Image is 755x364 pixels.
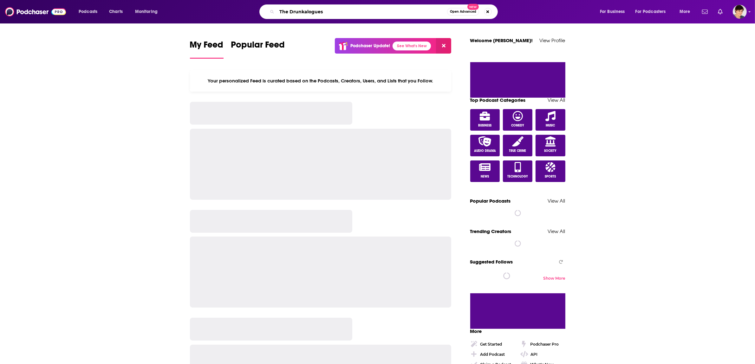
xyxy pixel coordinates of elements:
button: Open AdvancedNew [447,8,479,16]
a: Sports [536,160,565,182]
a: My Feed [190,39,224,59]
span: For Business [600,7,625,16]
span: Music [546,124,555,127]
a: Trending Creators [470,228,511,234]
input: Search podcasts, credits, & more... [277,7,447,17]
div: Get Started [480,342,502,347]
img: Podchaser - Follow, Share and Rate Podcasts [5,6,66,18]
button: open menu [131,7,166,17]
a: Audio Drama [470,135,500,156]
span: Comedy [511,124,524,127]
a: Show notifications dropdown [700,6,710,17]
a: Add Podcast [470,350,515,358]
a: Podchaser Pro [520,340,565,348]
button: open menu [675,7,698,17]
img: User Profile [733,5,747,19]
a: View All [548,97,565,103]
span: My Feed [190,39,224,54]
span: New [467,4,479,10]
span: News [481,175,489,179]
a: Music [536,109,565,131]
a: View All [548,198,565,204]
span: Suggested Follows [470,259,513,265]
button: Show profile menu [733,5,747,19]
span: Charts [109,7,123,16]
a: Show notifications dropdown [715,6,725,17]
span: True Crime [509,149,526,153]
a: View All [548,228,565,234]
span: For Podcasters [635,7,666,16]
a: Charts [105,7,127,17]
a: See What's New [393,42,431,50]
a: News [470,160,500,182]
span: Popular Feed [231,39,285,54]
button: open menu [74,7,106,17]
span: Technology [507,175,528,179]
a: Welcome [PERSON_NAME]! [470,37,533,43]
button: open menu [596,7,633,17]
a: Top Podcast Categories [470,97,526,103]
div: Add Podcast [480,352,505,357]
span: Society [544,149,556,153]
a: Popular Feed [231,39,285,59]
span: Logged in as bethwouldknow [733,5,747,19]
a: API [520,350,565,358]
span: Open Advanced [450,10,476,13]
a: View Profile [540,37,565,43]
a: Popular Podcasts [470,198,511,204]
a: Business [470,109,500,131]
span: Sports [545,175,556,179]
div: Your personalized Feed is curated based on the Podcasts, Creators, Users, and Lists that you Follow. [190,70,452,92]
button: open menu [631,7,675,17]
a: True Crime [503,135,533,156]
p: Podchaser Update! [350,43,390,49]
a: Comedy [503,109,533,131]
a: Technology [503,160,533,182]
div: API [531,352,538,357]
span: Business [478,124,491,127]
span: Monitoring [135,7,158,16]
span: Podcasts [79,7,97,16]
a: Society [536,135,565,156]
div: Show More [543,276,565,281]
span: More [680,7,690,16]
span: Audio Drama [474,149,496,153]
span: More [470,328,482,334]
div: Podchaser Pro [530,342,559,347]
div: Search podcasts, credits, & more... [265,4,504,19]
